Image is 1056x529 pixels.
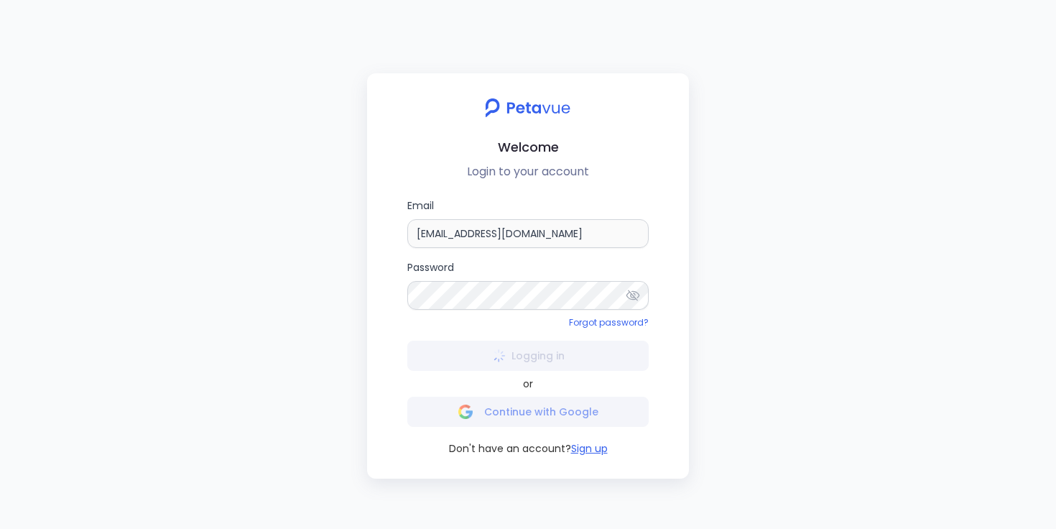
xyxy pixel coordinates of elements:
img: petavue logo [476,91,580,125]
p: Login to your account [379,163,677,180]
h2: Welcome [379,137,677,157]
a: Forgot password? [569,316,649,328]
label: Password [407,259,649,310]
input: Email [407,219,649,248]
label: Email [407,198,649,248]
button: Sign up [571,441,608,456]
span: Don't have an account? [449,441,571,456]
input: Password [407,281,649,310]
span: or [523,377,533,391]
